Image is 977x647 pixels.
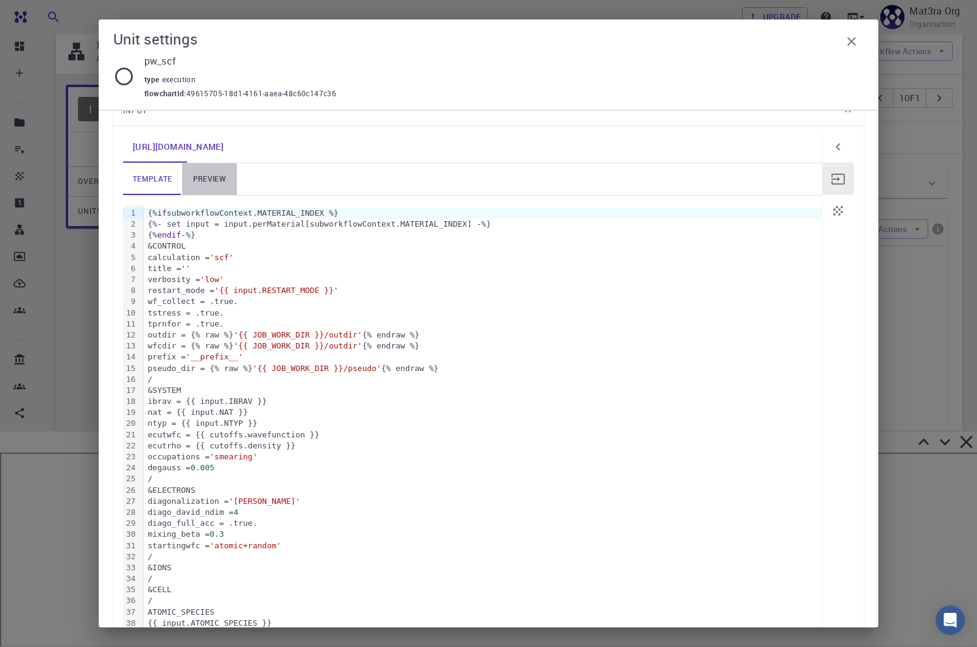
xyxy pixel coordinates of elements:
[144,208,822,219] div: {% subworkflowContext.MATERIAL_INDEX %}
[123,485,138,496] div: 26
[233,341,362,350] span: '{{ JOB_WORK_DIR }}/outdir'
[191,463,214,472] span: 0.005
[144,363,822,374] div: pseudo_dir = {% raw %} {% endraw %}
[123,101,147,121] span: Input
[123,252,138,263] div: 5
[123,319,138,330] div: 11
[144,230,822,241] div: {% -%}
[123,296,138,307] div: 9
[233,507,238,517] span: 4
[123,418,138,429] div: 20
[123,430,138,440] div: 21
[144,330,822,341] div: outdir = {% raw %} {% endraw %}
[200,275,224,284] span: 'low'
[123,396,138,407] div: 18
[144,418,822,429] div: ntyp = {{ input.NTYP }}
[936,606,965,635] div: Open Intercom Messenger
[144,54,854,68] p: pw_scf
[210,253,233,262] span: 'scf'
[144,241,822,252] div: &CONTROL
[186,88,336,100] span: 49615705-18d1-4161-aaea-48c60c147c36
[144,308,822,319] div: tstress = .true.
[123,131,233,163] a: Double-click to edit
[123,274,138,285] div: 7
[123,595,138,606] div: 36
[144,473,822,484] div: /
[144,274,822,285] div: verbosity =
[144,618,822,629] div: {{ input.ATOMIC_SPECIES }}
[144,562,822,573] div: &IONS
[123,451,138,462] div: 23
[144,396,822,407] div: ibrav = {{ input.IBRAV }}
[233,330,362,339] span: '{{ JOB_WORK_DIR }}/outdir'
[123,285,138,296] div: 8
[123,208,138,219] div: 1
[144,540,822,551] div: startingwfc =
[144,407,822,418] div: nat = {{ input.NAT }}
[123,573,138,584] div: 34
[144,485,822,496] div: &ELECTRONS
[123,440,138,451] div: 22
[113,96,864,126] div: Input
[123,352,138,362] div: 14
[123,507,138,518] div: 28
[162,74,201,84] span: execution
[182,163,237,195] a: preview
[144,219,822,230] div: {%- set input = input.perMaterial[subworkflowContext.MATERIAL_INDEX] -%}
[144,584,822,595] div: &CELL
[123,341,138,352] div: 13
[123,385,138,396] div: 17
[144,451,822,462] div: occupations =
[144,352,822,362] div: prefix =
[144,595,822,606] div: /
[123,529,138,540] div: 30
[123,263,138,274] div: 6
[144,374,822,385] div: /
[144,263,822,274] div: title =
[123,374,138,385] div: 16
[123,308,138,319] div: 10
[144,252,822,263] div: calculation =
[123,496,138,507] div: 27
[144,440,822,451] div: ecutrho = {{ cutoffs.density }}
[210,452,257,461] span: 'smearing'
[210,541,281,550] span: 'atomic+random'
[157,230,181,239] span: endif
[229,497,300,506] span: '[PERSON_NAME]'
[123,562,138,573] div: 33
[123,462,138,473] div: 24
[123,540,138,551] div: 31
[144,385,822,396] div: &SYSTEM
[123,473,138,484] div: 25
[144,496,822,507] div: diagonalization =
[144,430,822,440] div: ecutwfc = {{ cutoffs.wavefunction }}
[144,573,822,584] div: /
[214,286,339,295] span: '{{ input.RESTART_MODE }}'
[123,618,138,629] div: 38
[144,529,822,540] div: mixing_beta =
[144,518,822,529] div: diago_full_acc = .true.
[26,9,69,19] span: Support
[123,584,138,595] div: 35
[144,296,822,307] div: wf_collect = .true.
[253,364,381,373] span: '{{ JOB_WORK_DIR }}/pseudo'
[123,551,138,562] div: 32
[144,551,822,562] div: /
[123,407,138,418] div: 19
[210,529,224,539] span: 0.3
[144,74,162,84] span: type
[123,219,138,230] div: 2
[144,507,822,518] div: diago_david_ndim =
[186,352,243,361] span: '__prefix__'
[144,319,822,330] div: tprnfor = .true.
[144,607,822,618] div: ATOMIC_SPECIES
[123,363,138,374] div: 15
[123,330,138,341] div: 12
[181,264,191,273] span: ''
[123,230,138,241] div: 3
[144,341,822,352] div: wfcdir = {% raw %} {% endraw %}
[144,285,822,296] div: restart_mode =
[113,29,198,49] h5: Unit settings
[123,607,138,618] div: 37
[157,208,167,217] span: if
